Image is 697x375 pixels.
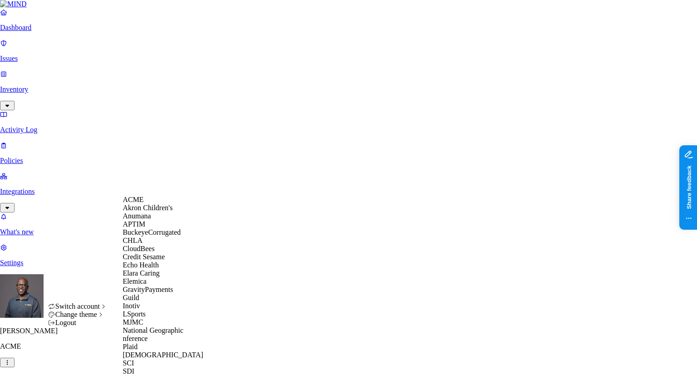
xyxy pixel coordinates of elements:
span: GravityPayments [123,286,173,293]
span: nference [123,335,147,342]
span: Anumana [123,212,151,220]
span: Echo Health [123,261,159,269]
span: [DEMOGRAPHIC_DATA] [123,351,203,359]
span: Plaid [123,343,137,350]
span: BuckeyeCorrugated [123,228,181,236]
span: Elara Caring [123,269,159,277]
span: Elemica [123,277,146,285]
span: Inotiv [123,302,140,310]
span: APTIM [123,220,145,228]
span: ACME [123,196,143,203]
span: CHLA [123,237,142,244]
div: Logout [48,319,108,327]
span: CloudBees [123,245,154,252]
span: Change theme [55,311,97,318]
span: Switch account [55,302,100,310]
span: SCI [123,359,134,367]
span: Guild [123,294,139,301]
span: Credit Sesame [123,253,165,261]
span: National Geographic [123,326,183,334]
span: Akron Children's [123,204,172,212]
span: SDI [123,367,134,375]
span: MJMC [123,318,143,326]
span: LSports [123,310,146,318]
